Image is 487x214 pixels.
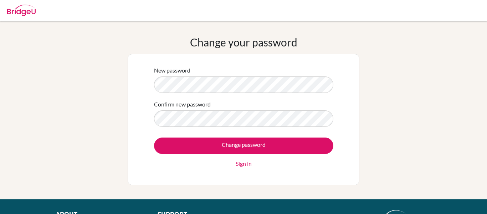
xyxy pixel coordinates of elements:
[190,36,297,49] h1: Change your password
[7,5,36,16] img: Bridge-U
[236,159,252,168] a: Sign in
[154,100,211,109] label: Confirm new password
[154,138,333,154] input: Change password
[154,66,190,75] label: New password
